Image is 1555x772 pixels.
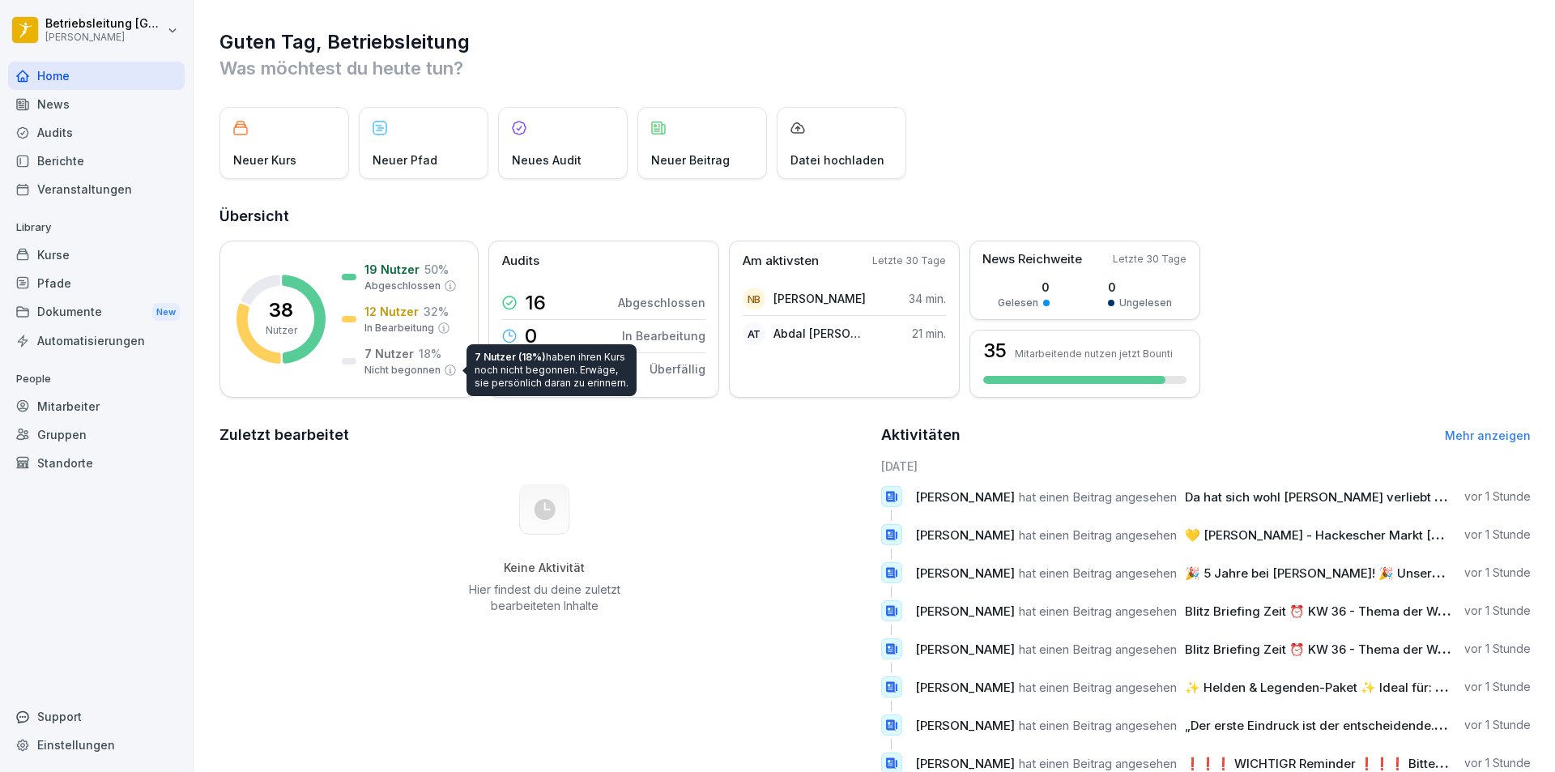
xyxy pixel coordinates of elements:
p: 18 % [419,345,441,362]
a: Berichte [8,147,185,175]
p: Neuer Beitrag [651,151,730,168]
h2: Aktivitäten [881,424,961,446]
span: hat einen Beitrag angesehen [1019,718,1177,733]
p: 38 [269,301,293,320]
p: 0 [998,279,1050,296]
p: vor 1 Stunde [1464,527,1531,543]
p: [PERSON_NAME] [45,32,164,43]
div: Dokumente [8,297,185,327]
a: Gruppen [8,420,185,449]
p: Betriebsleitung [GEOGRAPHIC_DATA] [45,17,164,31]
p: vor 1 Stunde [1464,603,1531,619]
h1: Guten Tag, Betriebsleitung [219,29,1531,55]
p: vor 1 Stunde [1464,641,1531,657]
p: Audits [502,252,539,271]
p: In Bearbeitung [364,321,434,335]
p: Ungelesen [1119,296,1172,310]
p: vor 1 Stunde [1464,488,1531,505]
span: hat einen Beitrag angesehen [1019,565,1177,581]
p: Neuer Pfad [373,151,437,168]
a: Einstellungen [8,731,185,759]
p: Hier findest du deine zuletzt bearbeiteten Inhalte [462,582,626,614]
a: Mitarbeiter [8,392,185,420]
p: Datei hochladen [790,151,884,168]
span: [PERSON_NAME] [915,604,1015,619]
p: Neues Audit [512,151,582,168]
div: Support [8,702,185,731]
p: 34 min. [909,290,946,307]
p: Library [8,215,185,241]
a: News [8,90,185,118]
p: 0 [1108,279,1172,296]
span: hat einen Beitrag angesehen [1019,489,1177,505]
p: vor 1 Stunde [1464,717,1531,733]
div: NB [743,288,765,310]
span: [PERSON_NAME] [915,527,1015,543]
a: Automatisierungen [8,326,185,355]
p: In Bearbeitung [622,327,705,344]
p: 19 Nutzer [364,261,420,278]
div: New [152,303,180,322]
a: Kurse [8,241,185,269]
p: Überfällig [650,360,705,377]
h2: Zuletzt bearbeitet [219,424,870,446]
p: vor 1 Stunde [1464,755,1531,771]
div: Pfade [8,269,185,297]
a: Home [8,62,185,90]
div: haben ihren Kurs noch nicht begonnen. Erwäge, sie persönlich daran zu erinnern. [466,344,637,396]
p: Abdal [PERSON_NAME] [773,325,867,342]
span: 7 Nutzer (18%) [475,351,546,363]
p: Neuer Kurs [233,151,296,168]
h5: Keine Aktivität [462,561,626,575]
p: People [8,366,185,392]
p: Abgeschlossen [364,279,441,293]
span: hat einen Beitrag angesehen [1019,642,1177,657]
p: Gelesen [998,296,1038,310]
p: Letzte 30 Tage [872,254,946,268]
span: hat einen Beitrag angesehen [1019,527,1177,543]
div: AT [743,322,765,345]
p: vor 1 Stunde [1464,565,1531,581]
p: 21 min. [912,325,946,342]
p: 0 [525,326,537,346]
span: [PERSON_NAME] [915,756,1015,771]
span: hat einen Beitrag angesehen [1019,680,1177,695]
p: [PERSON_NAME] [773,290,866,307]
h6: [DATE] [881,458,1532,475]
a: DokumenteNew [8,297,185,327]
p: Abgeschlossen [618,294,705,311]
h2: Übersicht [219,205,1531,228]
p: Was möchtest du heute tun? [219,55,1531,81]
span: hat einen Beitrag angesehen [1019,604,1177,619]
span: hat einen Beitrag angesehen [1019,756,1177,771]
p: Mitarbeitende nutzen jetzt Bounti [1015,348,1173,360]
p: 7 Nutzer [364,345,414,362]
p: 12 Nutzer [364,303,419,320]
p: 32 % [424,303,449,320]
p: Nicht begonnen [364,363,441,377]
a: Audits [8,118,185,147]
span: [PERSON_NAME] [915,642,1015,657]
p: Am aktivsten [743,252,819,271]
h3: 35 [983,341,1007,360]
a: Veranstaltungen [8,175,185,203]
a: Standorte [8,449,185,477]
span: [PERSON_NAME] [915,680,1015,695]
span: [PERSON_NAME] [915,718,1015,733]
p: 16 [525,293,546,313]
p: Letzte 30 Tage [1113,252,1186,267]
p: Nutzer [266,323,297,338]
span: [PERSON_NAME] [915,489,1015,505]
p: 50 % [424,261,449,278]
